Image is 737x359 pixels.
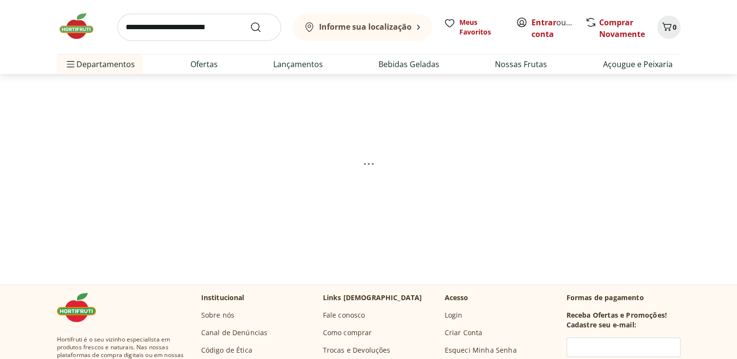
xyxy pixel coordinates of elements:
a: Criar Conta [445,328,483,338]
button: Menu [65,53,76,76]
a: Como comprar [323,328,372,338]
a: Criar conta [531,17,585,39]
a: Código de Ética [201,345,252,355]
button: Informe sua localização [293,14,432,41]
button: Submit Search [250,21,273,33]
p: Links [DEMOGRAPHIC_DATA] [323,293,422,303]
b: Informe sua localização [319,21,412,32]
img: Hortifruti [57,12,106,41]
a: Açougue e Peixaria [603,58,672,70]
a: Fale conosco [323,310,365,320]
p: Formas de pagamento [567,293,680,303]
span: ou [531,17,575,40]
a: Nossas Frutas [495,58,547,70]
a: Lançamentos [273,58,323,70]
img: Hortifruti [57,293,106,322]
span: Departamentos [65,53,135,76]
span: 0 [673,22,677,32]
input: search [117,14,281,41]
a: Ofertas [190,58,218,70]
h3: Receba Ofertas e Promoções! [567,310,667,320]
p: Institucional [201,293,245,303]
a: Trocas e Devoluções [323,345,391,355]
a: Comprar Novamente [599,17,645,39]
a: Canal de Denúncias [201,328,268,338]
a: Entrar [531,17,556,28]
a: Bebidas Geladas [378,58,439,70]
a: Sobre nós [201,310,234,320]
a: Meus Favoritos [444,18,504,37]
p: Acesso [445,293,469,303]
a: Esqueci Minha Senha [445,345,517,355]
h3: Cadastre seu e-mail: [567,320,636,330]
a: Login [445,310,463,320]
span: Meus Favoritos [459,18,504,37]
button: Carrinho [657,16,680,39]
